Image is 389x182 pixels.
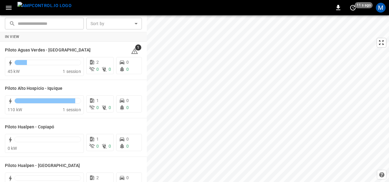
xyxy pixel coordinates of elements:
[5,162,80,169] h6: Piloto Hualpen - Santiago
[96,67,99,72] span: 0
[5,35,20,39] strong: In View
[376,3,386,13] div: profile-icon
[135,44,141,51] span: 1
[63,107,81,112] span: 1 session
[109,144,111,149] span: 0
[96,105,99,110] span: 0
[8,146,17,151] span: 0 kW
[96,137,99,142] span: 1
[8,69,20,74] span: 45 kW
[126,60,129,65] span: 0
[109,105,111,110] span: 0
[5,124,54,131] h6: Piloto Hualpen - Copiapó
[126,137,129,142] span: 0
[17,2,72,9] img: ampcontrol.io logo
[126,67,129,72] span: 0
[8,107,22,112] span: 110 kW
[5,47,91,54] h6: Piloto Aguas Verdes - Antofagasta
[348,3,358,13] button: set refresh interval
[109,67,111,72] span: 0
[126,98,129,103] span: 0
[355,2,373,8] span: 11 s ago
[126,144,129,149] span: 0
[96,144,99,149] span: 0
[126,105,129,110] span: 0
[96,175,99,180] span: 2
[63,69,81,74] span: 1 session
[96,60,99,65] span: 2
[96,98,99,103] span: 1
[147,15,389,182] canvas: Map
[5,85,62,92] h6: Piloto Alto Hospicio - Iquique
[126,175,129,180] span: 0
